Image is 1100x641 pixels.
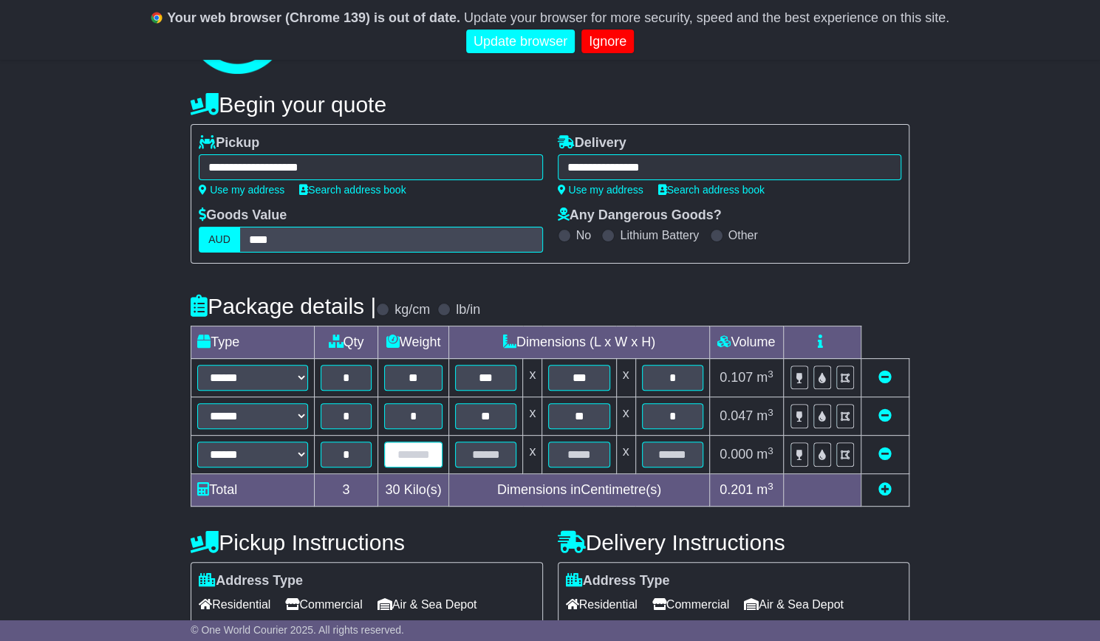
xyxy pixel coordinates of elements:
[878,447,892,462] a: Remove this item
[199,593,270,616] span: Residential
[768,407,773,418] sup: 3
[658,184,765,196] a: Search address book
[191,326,315,359] td: Type
[167,10,460,25] b: Your web browser (Chrome 139) is out of date.
[285,593,362,616] span: Commercial
[191,92,909,117] h4: Begin your quote
[378,593,477,616] span: Air & Sea Depot
[756,447,773,462] span: m
[728,228,758,242] label: Other
[523,436,542,474] td: x
[464,10,949,25] span: Update your browser for more security, speed and the best experience on this site.
[720,482,753,497] span: 0.201
[315,474,378,507] td: 3
[616,359,635,397] td: x
[878,482,892,497] a: Add new item
[616,436,635,474] td: x
[449,326,710,359] td: Dimensions (L x W x H)
[191,530,542,555] h4: Pickup Instructions
[558,208,722,224] label: Any Dangerous Goods?
[768,481,773,492] sup: 3
[199,135,259,151] label: Pickup
[768,445,773,456] sup: 3
[878,408,892,423] a: Remove this item
[756,370,773,385] span: m
[756,482,773,497] span: m
[558,184,643,196] a: Use my address
[456,302,480,318] label: lb/in
[378,326,448,359] td: Weight
[299,184,406,196] a: Search address book
[466,30,575,54] a: Update browser
[394,302,430,318] label: kg/cm
[191,294,376,318] h4: Package details |
[768,369,773,380] sup: 3
[581,30,634,54] a: Ignore
[616,397,635,436] td: x
[720,447,753,462] span: 0.000
[620,228,699,242] label: Lithium Battery
[523,359,542,397] td: x
[558,530,909,555] h4: Delivery Instructions
[199,208,287,224] label: Goods Value
[199,573,303,589] label: Address Type
[378,474,448,507] td: Kilo(s)
[709,326,783,359] td: Volume
[652,593,729,616] span: Commercial
[191,474,315,507] td: Total
[566,573,670,589] label: Address Type
[449,474,710,507] td: Dimensions in Centimetre(s)
[191,624,404,636] span: © One World Courier 2025. All rights reserved.
[566,593,638,616] span: Residential
[720,370,753,385] span: 0.107
[744,593,844,616] span: Air & Sea Depot
[720,408,753,423] span: 0.047
[315,326,378,359] td: Qty
[558,135,626,151] label: Delivery
[385,482,400,497] span: 30
[199,184,284,196] a: Use my address
[199,227,240,253] label: AUD
[523,397,542,436] td: x
[878,370,892,385] a: Remove this item
[756,408,773,423] span: m
[576,228,591,242] label: No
